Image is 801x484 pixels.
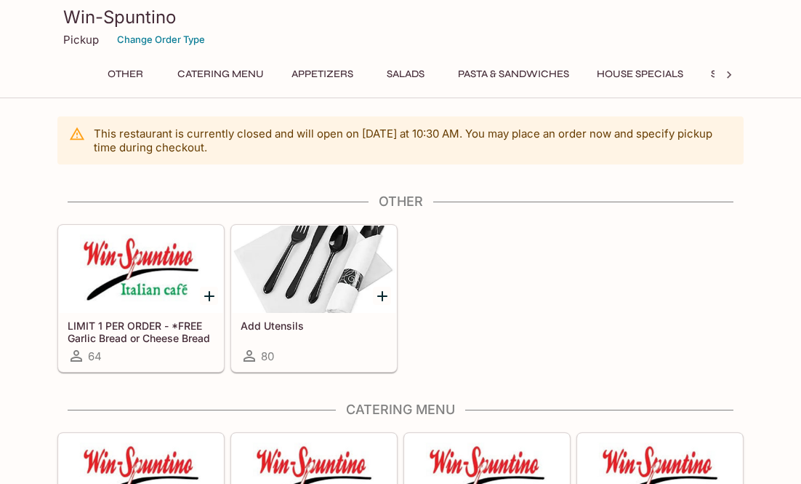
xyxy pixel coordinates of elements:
[110,28,212,51] button: Change Order Type
[59,226,223,313] div: LIMIT 1 PER ORDER - *FREE Garlic Bread or Cheese Bread w/ Purchase of $50 or More!
[94,127,732,154] p: This restaurant is currently closed and will open on [DATE] at 10:30 AM . You may place an order ...
[232,226,396,313] div: Add Utensils
[450,64,577,84] button: Pasta & Sandwiches
[57,402,744,418] h4: Catering Menu
[68,320,214,344] h5: LIMIT 1 PER ORDER - *FREE Garlic Bread or Cheese Bread w/ Purchase of $50 or More!
[373,64,438,84] button: Salads
[200,287,218,305] button: Add LIMIT 1 PER ORDER - *FREE Garlic Bread or Cheese Bread w/ Purchase of $50 or More!
[231,225,397,372] a: Add Utensils80
[57,194,744,210] h4: Other
[283,64,361,84] button: Appetizers
[92,64,158,84] button: Other
[63,6,738,28] h3: Win-Spuntino
[169,64,272,84] button: Catering Menu
[373,287,391,305] button: Add Add Utensils
[88,349,102,363] span: 64
[589,64,691,84] button: House Specials
[58,225,224,372] a: LIMIT 1 PER ORDER - *FREE Garlic Bread or Cheese Bread w/ Purchase of $50 or More!64
[261,349,274,363] span: 80
[241,320,387,332] h5: Add Utensils
[63,33,99,47] p: Pickup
